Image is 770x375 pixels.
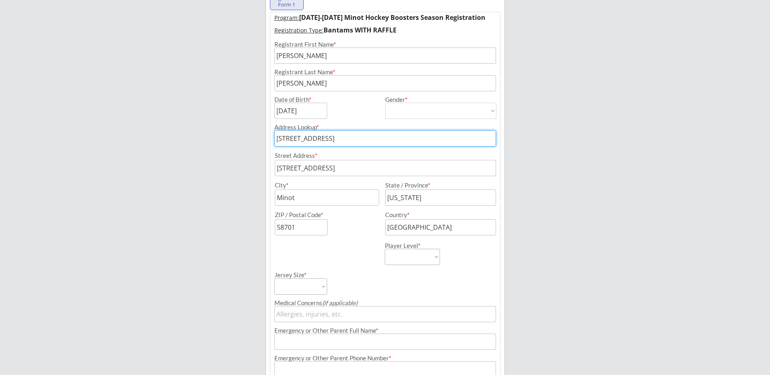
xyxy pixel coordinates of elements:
div: Medical Concerns [274,300,496,306]
strong: Bantams WITH RAFFLE [324,26,397,34]
strong: [DATE]-[DATE] Minot Hockey Boosters Season Registration [299,13,485,22]
u: Registration Type: [274,26,324,34]
div: Address Lookup [274,124,496,130]
div: Player Level [385,243,440,249]
div: Emergency or Other Parent Phone Number [274,355,496,361]
div: Registrant First Name [274,41,496,47]
div: Date of Birth [274,97,316,103]
div: ZIP / Postal Code [275,212,378,218]
input: Street, City, Province/State [274,130,496,147]
div: Registrant Last Name [274,69,496,75]
div: Street Address [275,153,496,159]
div: City [275,182,378,188]
div: Gender [385,97,496,103]
div: Emergency or Other Parent Full Name [274,328,496,334]
div: State / Province [385,182,486,188]
div: Jersey Size [274,272,316,278]
u: Program: [274,14,299,22]
div: Country [385,212,486,218]
input: Allergies, injuries, etc. [274,306,496,322]
em: (if applicable) [322,299,358,306]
